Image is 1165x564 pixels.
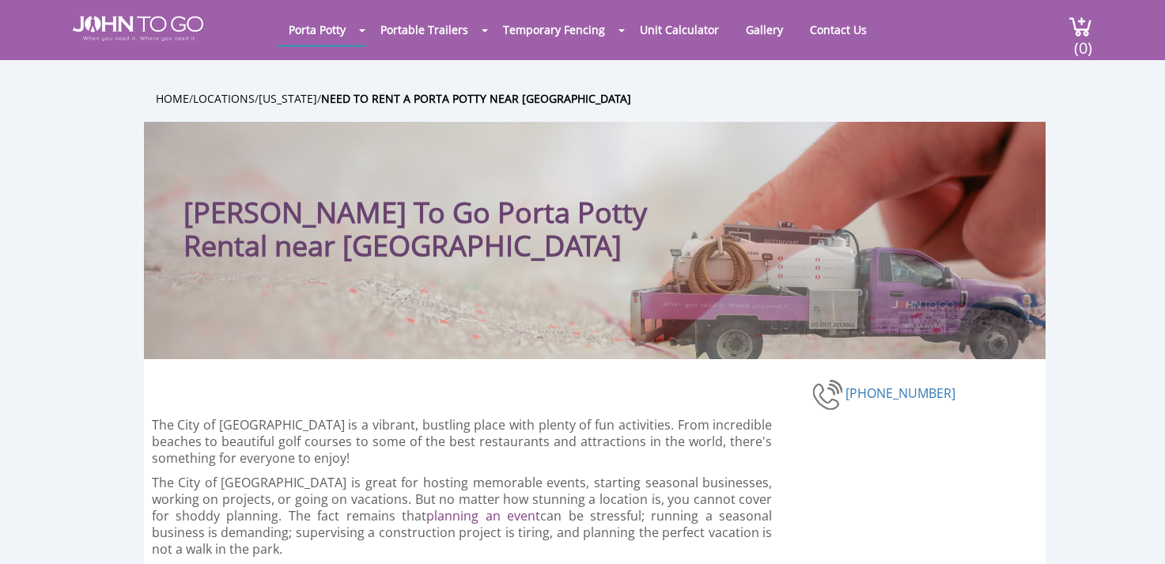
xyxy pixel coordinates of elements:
[491,14,617,45] a: Temporary Fencing
[152,475,773,558] p: The City of [GEOGRAPHIC_DATA] is great for hosting memorable events, starting seasonal businesses...
[734,14,795,45] a: Gallery
[73,16,203,41] img: JOHN to go
[426,507,540,524] a: planning an event
[798,14,879,45] a: Contact Us
[611,212,1038,359] img: Truck
[156,89,1057,108] ul: / / /
[183,153,694,263] h1: [PERSON_NAME] To Go Porta Potty Rental near [GEOGRAPHIC_DATA]
[812,377,845,412] img: phone-number
[277,14,357,45] a: Porta Potty
[845,384,955,401] a: [PHONE_NUMBER]
[628,14,731,45] a: Unit Calculator
[321,91,631,106] a: Need to Rent a Porta Potty Near [GEOGRAPHIC_DATA]
[156,91,189,106] a: Home
[369,14,480,45] a: Portable Trailers
[193,91,255,106] a: Locations
[152,417,773,467] p: The City of [GEOGRAPHIC_DATA] is a vibrant, bustling place with plenty of fun activities. From in...
[259,91,317,106] a: [US_STATE]
[1069,16,1092,37] img: cart a
[1073,25,1092,59] span: (0)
